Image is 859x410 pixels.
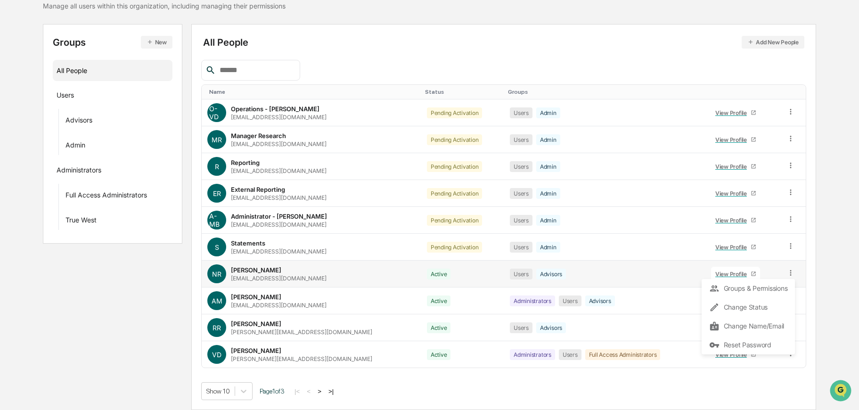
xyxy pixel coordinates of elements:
[231,105,319,113] div: Operations - [PERSON_NAME]
[427,134,483,145] div: Pending Activation
[536,215,560,226] div: Admin
[9,138,17,145] div: 🔎
[715,190,751,197] div: View Profile
[715,109,751,116] div: View Profile
[559,349,581,360] div: Users
[32,82,119,89] div: We're available if you need us!
[65,115,121,132] a: 🗄️Attestations
[510,295,555,306] div: Administrators
[510,242,532,253] div: Users
[231,194,327,201] div: [EMAIL_ADDRESS][DOMAIN_NAME]
[508,89,702,95] div: Toggle SortBy
[709,283,787,294] div: Groups & Permissions
[427,107,483,118] div: Pending Activation
[9,72,26,89] img: 1746055101610-c473b297-6a78-478c-a979-82029cc54cd1
[711,347,760,362] a: View Profile
[57,166,101,177] div: Administrators
[711,132,760,147] a: View Profile
[231,167,327,174] div: [EMAIL_ADDRESS][DOMAIN_NAME]
[829,379,854,404] iframe: Open customer support
[536,161,560,172] div: Admin
[326,387,336,395] button: >|
[209,105,224,121] span: O-VD
[43,2,286,10] div: Manage all users within this organization, including managing their permissions
[9,20,172,35] p: How can we help?
[231,132,286,139] div: Manager Research
[715,351,751,358] div: View Profile
[536,269,566,279] div: Advisors
[427,269,451,279] div: Active
[427,188,483,199] div: Pending Activation
[6,133,63,150] a: 🔎Data Lookup
[65,216,97,227] div: True West
[427,349,451,360] div: Active
[141,36,172,49] button: New
[231,114,327,121] div: [EMAIL_ADDRESS][DOMAIN_NAME]
[25,43,155,53] input: Clear
[715,244,751,251] div: View Profile
[231,239,265,247] div: Statements
[57,91,74,102] div: Users
[66,159,114,167] a: Powered byPylon
[32,72,155,82] div: Start new chat
[292,387,303,395] button: |<
[215,163,219,171] span: R
[260,387,285,395] span: Page 1 of 3
[715,163,751,170] div: View Profile
[536,134,560,145] div: Admin
[711,159,760,174] a: View Profile
[711,186,760,201] a: View Profile
[559,295,581,306] div: Users
[709,320,787,332] div: Change Name/Email
[231,159,260,166] div: Reporting
[715,136,751,143] div: View Profile
[709,339,787,351] div: Reset Password
[231,355,372,362] div: [PERSON_NAME][EMAIL_ADDRESS][DOMAIN_NAME]
[231,140,327,148] div: [EMAIL_ADDRESS][DOMAIN_NAME]
[19,137,59,146] span: Data Lookup
[19,119,61,128] span: Preclearance
[212,136,222,144] span: MR
[212,351,221,359] span: VD
[510,188,532,199] div: Users
[65,141,85,152] div: Admin
[231,302,327,309] div: [EMAIL_ADDRESS][DOMAIN_NAME]
[510,161,532,172] div: Users
[510,107,532,118] div: Users
[315,387,324,395] button: >
[94,160,114,167] span: Pylon
[510,349,555,360] div: Administrators
[68,120,76,127] div: 🗄️
[536,107,560,118] div: Admin
[9,120,17,127] div: 🖐️
[715,217,751,224] div: View Profile
[585,295,615,306] div: Advisors
[788,89,802,95] div: Toggle SortBy
[209,212,224,228] span: A-MB
[212,270,221,278] span: NR
[65,191,147,202] div: Full Access Administrators
[78,119,117,128] span: Attestations
[427,322,451,333] div: Active
[510,322,532,333] div: Users
[536,322,566,333] div: Advisors
[427,215,483,226] div: Pending Activation
[231,186,285,193] div: External Reporting
[510,269,532,279] div: Users
[711,106,760,120] a: View Profile
[427,242,483,253] div: Pending Activation
[711,240,760,254] a: View Profile
[536,242,560,253] div: Admin
[231,347,281,354] div: [PERSON_NAME]
[536,188,560,199] div: Admin
[510,215,532,226] div: Users
[231,221,327,228] div: [EMAIL_ADDRESS][DOMAIN_NAME]
[711,267,760,281] a: View Profile
[425,89,500,95] div: Toggle SortBy
[231,328,372,336] div: [PERSON_NAME][EMAIL_ADDRESS][DOMAIN_NAME]
[510,134,532,145] div: Users
[231,213,327,220] div: Administrator - [PERSON_NAME]
[304,387,313,395] button: <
